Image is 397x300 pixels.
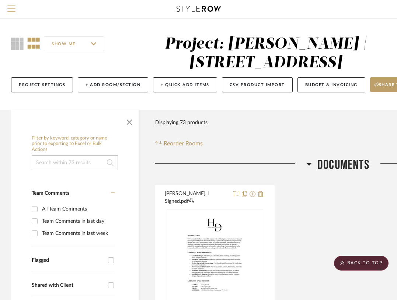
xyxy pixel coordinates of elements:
[32,135,118,153] h6: Filter by keyword, category or name prior to exporting to Excel or Bulk Actions
[222,77,293,92] button: CSV Product Import
[155,115,208,130] div: Displaying 73 products
[32,191,69,196] span: Team Comments
[165,190,229,205] button: [PERSON_NAME]..l Signed.pdf
[153,77,217,92] button: + Quick Add Items
[42,227,113,239] div: Team Comments in last week
[122,113,137,128] button: Close
[42,215,113,227] div: Team Comments in last day
[317,157,369,173] span: Documents
[11,77,73,92] button: Project Settings
[42,203,113,215] div: All Team Comments
[155,139,203,148] button: Reorder Rooms
[164,139,203,148] span: Reorder Rooms
[297,77,365,92] button: Budget & Invoicing
[32,257,104,264] div: Flagged
[78,77,148,92] button: + Add Room/Section
[32,282,104,289] div: Shared with Client
[165,36,367,71] div: Project: [PERSON_NAME] | [STREET_ADDRESS]
[334,256,389,271] scroll-to-top-button: BACK TO TOP
[32,155,118,170] input: Search within 73 results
